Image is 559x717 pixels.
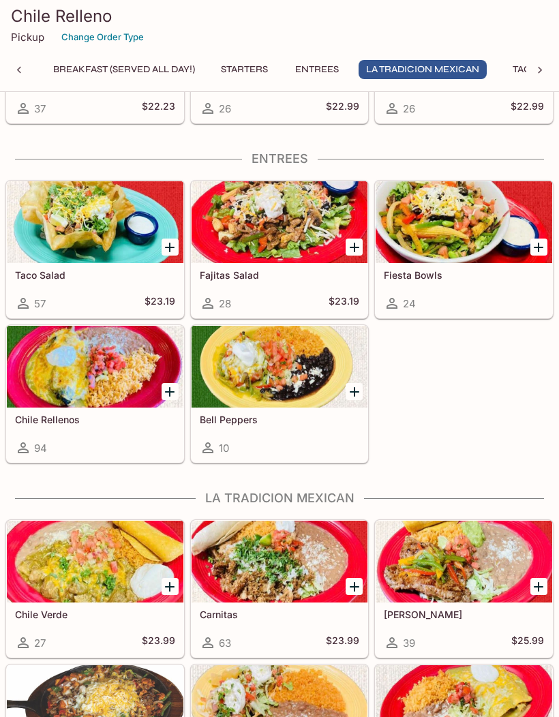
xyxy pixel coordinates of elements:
[403,637,415,650] span: 39
[192,181,368,263] div: Fajitas Salad
[346,383,363,400] button: Add Bell Peppers
[7,521,183,602] div: Chile Verde
[6,520,184,658] a: Chile Verde27$23.99
[191,520,369,658] a: Carnitas63$23.99
[55,27,150,48] button: Change Order Type
[162,239,179,256] button: Add Taco Salad
[6,181,184,318] a: Taco Salad57$23.19
[11,5,548,27] h3: Chile Relleno
[162,383,179,400] button: Add Chile Rellenos
[11,31,44,44] p: Pickup
[346,239,363,256] button: Add Fajitas Salad
[46,60,202,79] button: Breakfast (Served ALL DAY!)
[7,181,183,263] div: Taco Salad
[376,521,552,602] div: Carne Asada
[15,609,175,620] h5: Chile Verde
[6,325,184,463] a: Chile Rellenos94
[359,60,487,79] button: La Tradicion Mexican
[34,297,46,310] span: 57
[219,637,231,650] span: 63
[213,60,275,79] button: Starters
[5,151,554,166] h4: Entrees
[34,637,46,650] span: 27
[376,181,552,263] div: Fiesta Bowls
[145,295,175,311] h5: $23.19
[403,297,416,310] span: 24
[34,442,47,455] span: 94
[530,239,547,256] button: Add Fiesta Bowls
[219,297,231,310] span: 28
[511,635,544,651] h5: $25.99
[142,100,175,117] h5: $22.23
[162,578,179,595] button: Add Chile Verde
[511,100,544,117] h5: $22.99
[384,269,544,281] h5: Fiesta Bowls
[530,578,547,595] button: Add Carne Asada
[200,269,360,281] h5: Fajitas Salad
[200,414,360,425] h5: Bell Peppers
[329,295,359,311] h5: $23.19
[384,609,544,620] h5: [PERSON_NAME]
[200,609,360,620] h5: Carnitas
[15,414,175,425] h5: Chile Rellenos
[219,442,229,455] span: 10
[375,181,553,318] a: Fiesta Bowls24
[192,521,368,602] div: Carnitas
[326,635,359,651] h5: $23.99
[15,269,175,281] h5: Taco Salad
[5,491,554,506] h4: La Tradicion Mexican
[286,60,348,79] button: Entrees
[375,520,553,658] a: [PERSON_NAME]39$25.99
[191,181,369,318] a: Fajitas Salad28$23.19
[34,102,46,115] span: 37
[191,325,369,463] a: Bell Peppers10
[403,102,415,115] span: 26
[7,326,183,408] div: Chile Rellenos
[326,100,359,117] h5: $22.99
[219,102,231,115] span: 26
[192,326,368,408] div: Bell Peppers
[498,60,559,79] button: Tacos
[346,578,363,595] button: Add Carnitas
[142,635,175,651] h5: $23.99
